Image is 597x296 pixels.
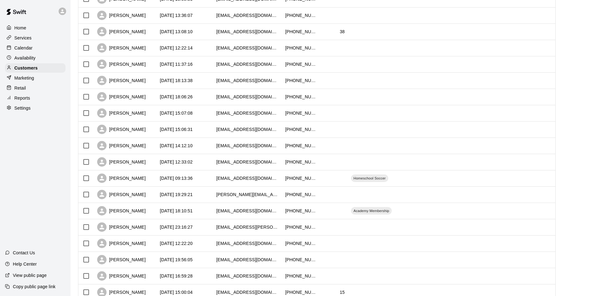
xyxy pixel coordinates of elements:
div: +17169823925 [285,61,317,67]
div: ginger.unzueta@gmail.com [216,224,279,230]
div: 2025-08-12 14:12:10 [160,143,193,149]
div: +18634121423 [285,29,317,35]
div: +14079659565 [285,45,317,51]
a: Reports [5,93,65,103]
div: 2025-08-11 18:10:51 [160,208,193,214]
div: 2025-08-08 15:00:04 [160,289,193,295]
div: [PERSON_NAME] [97,239,146,248]
div: knskipper@gmail.com [216,126,279,132]
div: 2025-08-12 15:07:08 [160,110,193,116]
div: kconnell15@aol.com [216,273,279,279]
div: [PERSON_NAME] [97,108,146,118]
p: Marketing [14,75,34,81]
div: +19894137306 [285,12,317,18]
div: +18633977331 [285,191,317,198]
a: Availability [5,53,65,63]
a: Home [5,23,65,33]
a: Customers [5,63,65,73]
div: [PERSON_NAME] [97,27,146,36]
div: [PERSON_NAME] [97,174,146,183]
p: Home [14,25,26,31]
a: Calendar [5,43,65,53]
a: Marketing [5,73,65,83]
div: [PERSON_NAME] [97,60,146,69]
div: [PERSON_NAME] [97,190,146,199]
p: Retail [14,85,26,91]
div: Academy Membership [351,207,392,215]
p: Customers [14,65,38,71]
div: 38 [340,29,345,35]
div: +14079494852 [285,257,317,263]
div: [PERSON_NAME] [97,255,146,264]
div: Homeschool Soccer [351,174,388,182]
div: [PERSON_NAME] [97,141,146,150]
div: tincyt28@gmail.com [216,159,279,165]
p: Contact Us [13,250,35,256]
p: Settings [14,105,31,111]
a: Services [5,33,65,43]
div: [PERSON_NAME] [97,43,146,53]
div: 2025-08-13 13:36:07 [160,12,193,18]
div: 2025-08-09 12:22:20 [160,240,193,247]
span: Homeschool Soccer [351,176,388,181]
div: 2025-08-12 15:06:31 [160,126,193,132]
div: bhteuton@gmail.com [216,94,279,100]
div: 2025-08-08 19:56:05 [160,257,193,263]
div: +18635293178 [285,77,317,84]
div: [PERSON_NAME] [97,206,146,216]
a: Retail [5,83,65,93]
div: 2025-08-12 09:13:36 [160,175,193,181]
div: [PERSON_NAME] [97,125,146,134]
div: [PERSON_NAME] [97,76,146,85]
div: [PERSON_NAME] [97,11,146,20]
div: kappleton03@gmail.com [216,110,279,116]
div: rainagh7@icloud.com [216,289,279,295]
p: Calendar [14,45,33,51]
div: +18132639545 [285,273,317,279]
p: Help Center [13,261,37,267]
div: jspineda86@gmail.com [216,29,279,35]
div: +17709907107 [285,126,317,132]
div: +15409030757 [285,224,317,230]
div: +18639449838 [285,240,317,247]
div: 2025-08-08 16:59:28 [160,273,193,279]
div: 2025-08-12 12:33:02 [160,159,193,165]
div: [PERSON_NAME] [97,222,146,232]
div: [PERSON_NAME] [97,157,146,167]
div: [PERSON_NAME] [97,92,146,101]
div: 2025-08-12 18:13:38 [160,77,193,84]
div: crocira@gmail.com [216,143,279,149]
p: Availability [14,55,36,61]
div: ryanmmerck@gmail.com [216,257,279,263]
div: +19046732506 [285,175,317,181]
div: marypivarunas@gmail.com [216,61,279,67]
p: Reports [14,95,30,101]
div: 2025-08-09 23:16:27 [160,224,193,230]
a: Settings [5,103,65,113]
div: +18634098814 [285,289,317,295]
p: View public page [13,272,47,278]
div: +18132987475 [285,159,317,165]
div: jamie.young438@gmail.com [216,191,279,198]
div: xtglennx@yahoo.com [216,208,279,214]
div: +14077334799 [285,110,317,116]
div: 2025-08-11 19:29:21 [160,191,193,198]
div: 15 [340,289,345,295]
div: +18637014081 [285,94,317,100]
p: Services [14,35,32,41]
div: [PERSON_NAME] [97,271,146,281]
p: Copy public page link [13,283,55,290]
div: gsmom74713@gmail.com [216,45,279,51]
div: 2025-08-13 13:08:10 [160,29,193,35]
div: ajohnson9988@gmail.com [216,77,279,84]
div: jkiefer7@tampabay.rr.com [216,240,279,247]
div: jdesmarais1321@gmail.com [216,175,279,181]
div: 2025-08-12 18:06:26 [160,94,193,100]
